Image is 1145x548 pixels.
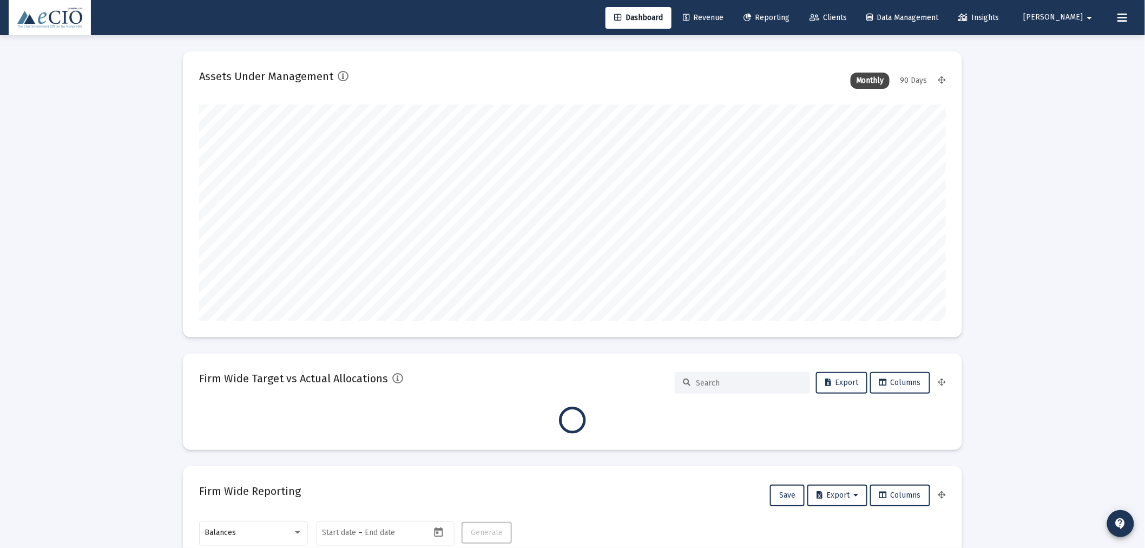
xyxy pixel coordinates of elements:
[606,7,672,29] a: Dashboard
[1114,517,1127,530] mat-icon: contact_support
[801,7,856,29] a: Clients
[810,13,847,22] span: Clients
[779,491,795,500] span: Save
[17,7,83,29] img: Dashboard
[895,73,933,89] div: 90 Days
[1024,13,1083,22] span: [PERSON_NAME]
[696,379,802,388] input: Search
[735,7,798,29] a: Reporting
[870,485,930,506] button: Columns
[431,524,446,540] button: Open calendar
[770,485,805,506] button: Save
[851,73,890,89] div: Monthly
[683,13,723,22] span: Revenue
[199,68,333,85] h2: Assets Under Management
[199,482,301,500] h2: Firm Wide Reporting
[614,13,663,22] span: Dashboard
[950,7,1008,29] a: Insights
[323,529,357,537] input: Start date
[1083,7,1096,29] mat-icon: arrow_drop_down
[858,7,947,29] a: Data Management
[817,491,858,500] span: Export
[879,491,921,500] span: Columns
[471,528,503,537] span: Generate
[205,528,236,537] span: Balances
[959,13,999,22] span: Insights
[359,529,363,537] span: –
[743,13,789,22] span: Reporting
[674,7,732,29] a: Revenue
[816,372,867,394] button: Export
[807,485,867,506] button: Export
[879,378,921,387] span: Columns
[870,372,930,394] button: Columns
[1011,6,1109,28] button: [PERSON_NAME]
[365,529,417,537] input: End date
[199,370,388,387] h2: Firm Wide Target vs Actual Allocations
[825,378,858,387] span: Export
[462,522,512,544] button: Generate
[867,13,939,22] span: Data Management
